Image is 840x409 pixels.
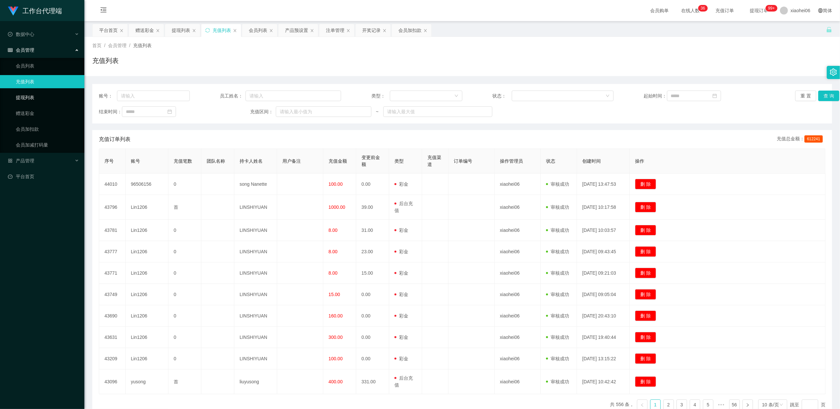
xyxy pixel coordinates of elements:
span: 审核成功 [546,356,569,361]
i: 图标: close [156,29,160,33]
span: 充值列表 [133,43,152,48]
button: 查 询 [818,91,839,101]
span: 彩金 [394,181,408,187]
td: 43771 [99,262,126,284]
td: xiaohei06 [495,305,541,327]
td: LINSHIYUAN [234,327,277,348]
td: Lin1206 [126,220,168,241]
td: [DATE] 13:15:22 [577,348,630,369]
td: [DATE] 19:40:44 [577,327,630,348]
span: 账号： [99,93,117,99]
span: 彩金 [394,249,408,254]
td: 43690 [99,305,126,327]
span: 会员管理 [8,47,34,53]
td: xiaohei06 [495,327,541,348]
a: 提现列表 [16,91,79,104]
span: 产品管理 [8,158,34,163]
td: liuyusong [234,369,277,394]
td: Lin1206 [126,327,168,348]
td: 0 [168,241,201,262]
i: 图标: down [454,94,458,98]
sup: 1017 [766,5,777,12]
span: 变更前金额 [362,155,380,167]
input: 请输入最大值 [383,106,493,117]
span: 彩金 [394,228,408,233]
span: 类型： [371,93,390,99]
td: 43209 [99,348,126,369]
td: [DATE] 10:03:57 [577,220,630,241]
input: 请输入 [246,91,341,101]
span: 612241 [804,135,823,143]
span: 持卡人姓名 [240,158,263,164]
td: [DATE] 09:05:04 [577,284,630,305]
td: Lin1206 [126,305,168,327]
span: 提现订单 [746,8,771,13]
td: xiaohei06 [495,348,541,369]
span: 审核成功 [546,204,569,210]
span: 审核成功 [546,335,569,340]
span: 彩金 [394,292,408,297]
span: 审核成功 [546,379,569,384]
td: Lin1206 [126,241,168,262]
td: 43096 [99,369,126,394]
i: 图标: calendar [712,94,717,98]
span: 会员管理 [108,43,127,48]
span: 1000.00 [329,204,345,210]
td: 96506156 [126,174,168,195]
span: 序号 [104,158,114,164]
i: 图标: close [383,29,387,33]
td: 0 [168,348,201,369]
td: xiaohei06 [495,369,541,394]
td: 39.00 [356,195,389,220]
span: 彩金 [394,270,408,276]
td: [DATE] 09:43:45 [577,241,630,262]
td: [DATE] 13:47:53 [577,174,630,195]
i: 图标: close [310,29,314,33]
td: 首 [168,369,201,394]
td: LINSHIYUAN [234,305,277,327]
td: 0 [168,305,201,327]
span: 数据中心 [8,32,34,37]
span: 400.00 [329,379,343,384]
i: 图标: down [779,403,783,407]
button: 删 除 [635,246,656,257]
div: 充值列表 [213,24,231,37]
span: / [129,43,130,48]
p: 6 [703,5,705,12]
i: 图标: unlock [826,27,832,33]
td: xiaohei06 [495,241,541,262]
i: 图标: close [346,29,350,33]
input: 请输入 [117,91,190,101]
div: 平台首页 [99,24,118,37]
button: 删 除 [635,268,656,278]
td: LINSHIYUAN [234,195,277,220]
button: 重 置 [795,91,816,101]
i: 图标: down [606,94,610,98]
td: 43631 [99,327,126,348]
i: 图标: menu-fold [92,0,115,21]
p: 3 [701,5,703,12]
td: Lin1206 [126,195,168,220]
span: 彩金 [394,335,408,340]
span: 300.00 [329,335,343,340]
span: 充值笔数 [174,158,192,164]
button: 删 除 [635,376,656,387]
i: 图标: left [640,403,644,407]
td: 0 [168,284,201,305]
td: [DATE] 20:43:10 [577,305,630,327]
td: 331.00 [356,369,389,394]
span: 后台充值 [394,375,413,388]
span: 彩金 [394,356,408,361]
span: 审核成功 [546,249,569,254]
img: logo.9652507e.png [8,7,18,16]
td: xiaohei06 [495,220,541,241]
i: 图标: close [269,29,273,33]
span: 订单编号 [454,158,472,164]
td: 44010 [99,174,126,195]
i: 图标: calendar [167,109,172,114]
sup: 36 [698,5,708,12]
a: 图标: dashboard平台首页 [8,170,79,183]
span: / [104,43,105,48]
i: 图标: appstore-o [8,158,13,163]
td: [DATE] 09:21:03 [577,262,630,284]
